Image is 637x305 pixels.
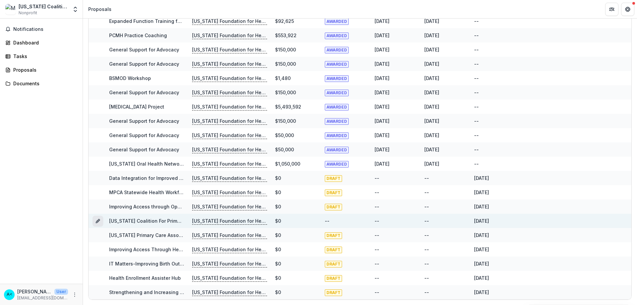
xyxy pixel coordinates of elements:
div: -- [474,75,479,82]
a: Expanded Function Training for [US_STATE] Health Center Dental Assistants [109,18,285,24]
div: [DATE] [424,60,439,67]
button: More [71,291,79,299]
a: IT Matters-Improving Birth Outcomes and [MEDICAL_DATA] Care [109,261,256,267]
p: [PERSON_NAME] <[EMAIL_ADDRESS][DOMAIN_NAME]> [17,288,52,295]
span: Notifications [13,27,77,32]
div: -- [474,18,479,25]
div: $0 [275,189,281,196]
p: [US_STATE] Foundation for Health [192,175,267,182]
p: [US_STATE] Foundation for Health [192,75,267,82]
div: [DATE] [375,132,389,139]
div: $5,493,592 [275,103,301,110]
div: $0 [275,246,281,253]
div: -- [375,189,379,196]
span: DRAFT [325,275,342,282]
div: Documents [13,80,75,87]
div: Dashboard [13,39,75,46]
p: [US_STATE] Foundation for Health [192,32,267,39]
div: -- [474,146,479,153]
a: PCMH Practice Coaching [109,33,167,38]
span: DRAFT [325,247,342,253]
p: [EMAIL_ADDRESS][DOMAIN_NAME] [17,295,68,301]
a: Data Integration for Improved Care Transitions [109,175,218,181]
span: DRAFT [325,204,342,210]
span: AWARDED [325,132,349,139]
span: Nonprofit [19,10,37,16]
div: -- [375,175,379,182]
div: $1,480 [275,75,291,82]
div: $0 [275,274,281,281]
div: [US_STATE] Coalition For Primary Health Care [19,3,68,10]
div: -- [375,203,379,210]
img: Missouri Coalition For Primary Health Care [5,4,16,15]
p: [US_STATE] Foundation for Health [192,103,267,111]
div: -- [375,274,379,281]
div: Amanda Keilholz <akeilholz@mo-pca.org> [7,292,12,297]
a: Improving Access through Operational Performance [109,204,230,209]
div: [DATE] [424,117,439,124]
span: DRAFT [325,175,342,182]
div: [DATE] [474,217,489,224]
a: [US_STATE] Oral Health Network ([PERSON_NAME]) [109,161,226,167]
span: AWARDED [325,47,349,53]
div: [DATE] [375,18,389,25]
div: $0 [275,289,281,296]
span: AWARDED [325,118,349,125]
span: AWARDED [325,161,349,168]
div: -- [424,203,429,210]
div: -- [375,289,379,296]
div: [DATE] [424,146,439,153]
div: -- [424,246,429,253]
a: Health Enrollment Assister Hub [109,275,181,281]
div: $0 [275,260,281,267]
p: [US_STATE] Foundation for Health [192,46,267,53]
div: [DATE] [375,146,389,153]
div: Proposals [88,6,111,13]
span: DRAFT [325,232,342,239]
div: [DATE] [424,32,439,39]
div: -- [474,32,479,39]
div: $1,050,000 [275,160,300,167]
div: [DATE] [375,117,389,124]
div: $150,000 [275,117,296,124]
a: General Support for Advocacy [109,90,179,95]
a: MPCA Statewide Health Workforce Partnership [109,190,218,195]
a: Strengthening and Increasing the [US_STATE] Community Health Center Workforce [109,289,301,295]
div: -- [424,274,429,281]
a: [US_STATE] Primary Care Association (MPCA) and [US_STATE] Behavioral Health Council (MBHC) Center... [109,232,381,238]
p: [US_STATE] Foundation for Health [192,260,267,267]
div: $150,000 [275,89,296,96]
p: [US_STATE] Foundation for Health [192,246,267,253]
button: Get Help [621,3,634,16]
div: [DATE] [424,160,439,167]
div: -- [424,289,429,296]
a: [US_STATE] Coalition For Primary Health Care - [DATE] - [DATE] Request for Concept Papers [109,218,320,224]
span: DRAFT [325,289,342,296]
div: -- [375,217,379,224]
div: [DATE] [474,260,489,267]
div: -- [424,260,429,267]
span: DRAFT [325,190,342,196]
a: Dashboard [3,37,80,48]
div: [DATE] [474,203,489,210]
div: -- [474,46,479,53]
div: -- [375,246,379,253]
span: DRAFT [325,261,342,267]
div: -- [474,60,479,67]
div: [DATE] [375,160,389,167]
div: -- [474,103,479,110]
div: -- [474,117,479,124]
span: AWARDED [325,75,349,82]
nav: breadcrumb [86,4,114,14]
p: [US_STATE] Foundation for Health [192,203,267,210]
p: [US_STATE] Foundation for Health [192,60,267,68]
div: [DATE] [474,289,489,296]
a: General Support for Advocacy [109,118,179,124]
span: AWARDED [325,90,349,96]
button: Notifications [3,24,80,35]
div: $92,625 [275,18,294,25]
div: $150,000 [275,46,296,53]
p: [US_STATE] Foundation for Health [192,274,267,282]
div: -- [325,217,329,224]
div: $553,922 [275,32,297,39]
